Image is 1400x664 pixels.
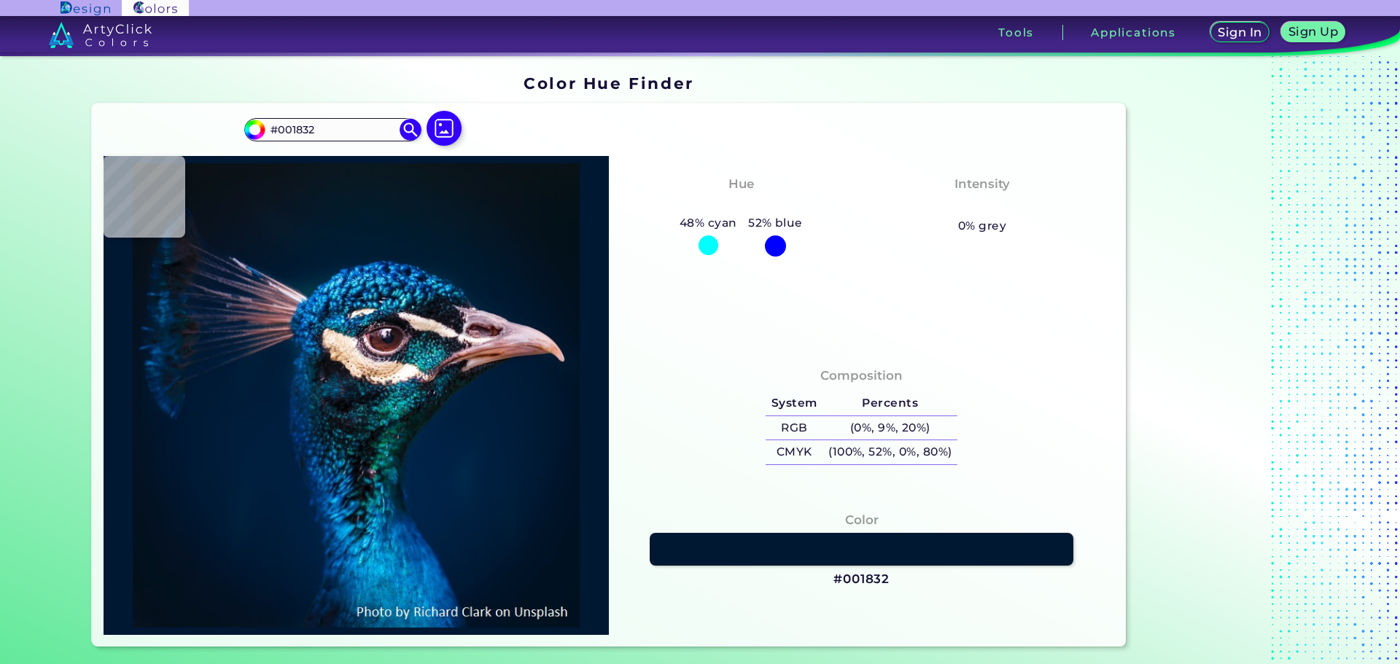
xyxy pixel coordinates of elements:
img: img_pavlin.jpg [111,163,602,628]
h5: 48% cyan [674,214,742,233]
h4: Intensity [954,173,1010,195]
h5: 0% grey [958,216,1006,235]
h5: System [766,391,822,415]
h3: Tools [998,27,1034,38]
h4: Color [845,509,879,531]
h3: Vibrant [951,197,1014,214]
h1: Color Hue Finder [524,72,693,94]
h5: Sign In [1218,26,1262,39]
h4: Composition [820,365,903,386]
h5: CMYK [766,440,822,464]
img: logo_artyclick_colors_white.svg [49,22,152,48]
input: type color.. [265,120,400,139]
h3: #001832 [833,571,890,588]
h3: Cyan-Blue [700,197,782,214]
h5: Sign Up [1288,26,1338,38]
h5: RGB [766,416,822,440]
a: Sign Up [1281,22,1346,42]
h3: Applications [1091,27,1176,38]
h5: Percents [822,391,957,415]
h5: 52% blue [742,214,808,233]
img: icon search [400,119,421,141]
h4: Hue [728,173,754,195]
a: Sign In [1210,22,1270,42]
img: icon picture [427,111,462,146]
h5: (0%, 9%, 20%) [822,416,957,440]
h5: (100%, 52%, 0%, 80%) [822,440,957,464]
img: ArtyClick Design logo [61,1,109,15]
